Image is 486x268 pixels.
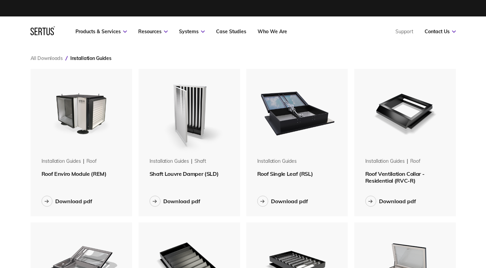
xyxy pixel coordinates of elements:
div: shaft [194,158,206,165]
a: Case Studies [216,28,246,35]
div: Download pdf [55,198,92,205]
a: Resources [138,28,168,35]
div: roof [410,158,420,165]
a: Who We Are [258,28,287,35]
div: Installation Guides [150,158,189,165]
div: Installation Guides [257,158,297,165]
a: Systems [179,28,205,35]
span: Roof Enviro Module (REM) [42,170,107,177]
div: Download pdf [163,198,200,205]
span: Shaft Louvre Damper (SLD) [150,170,219,177]
div: Download pdf [379,198,416,205]
div: Installation Guides [42,158,81,165]
a: Support [395,28,413,35]
div: Download pdf [271,198,308,205]
span: Roof Single Leaf (RSL) [257,170,313,177]
iframe: Chat Widget [452,235,486,268]
a: Contact Us [425,28,456,35]
div: Installation Guides [365,158,405,165]
button: Download pdf [257,196,308,207]
a: All Downloads [31,55,63,61]
a: Products & Services [75,28,127,35]
span: Roof Ventilation Collar - Residential (RVC-R) [365,170,425,184]
button: Download pdf [150,196,200,207]
button: Download pdf [42,196,92,207]
div: roof [86,158,97,165]
button: Download pdf [365,196,416,207]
